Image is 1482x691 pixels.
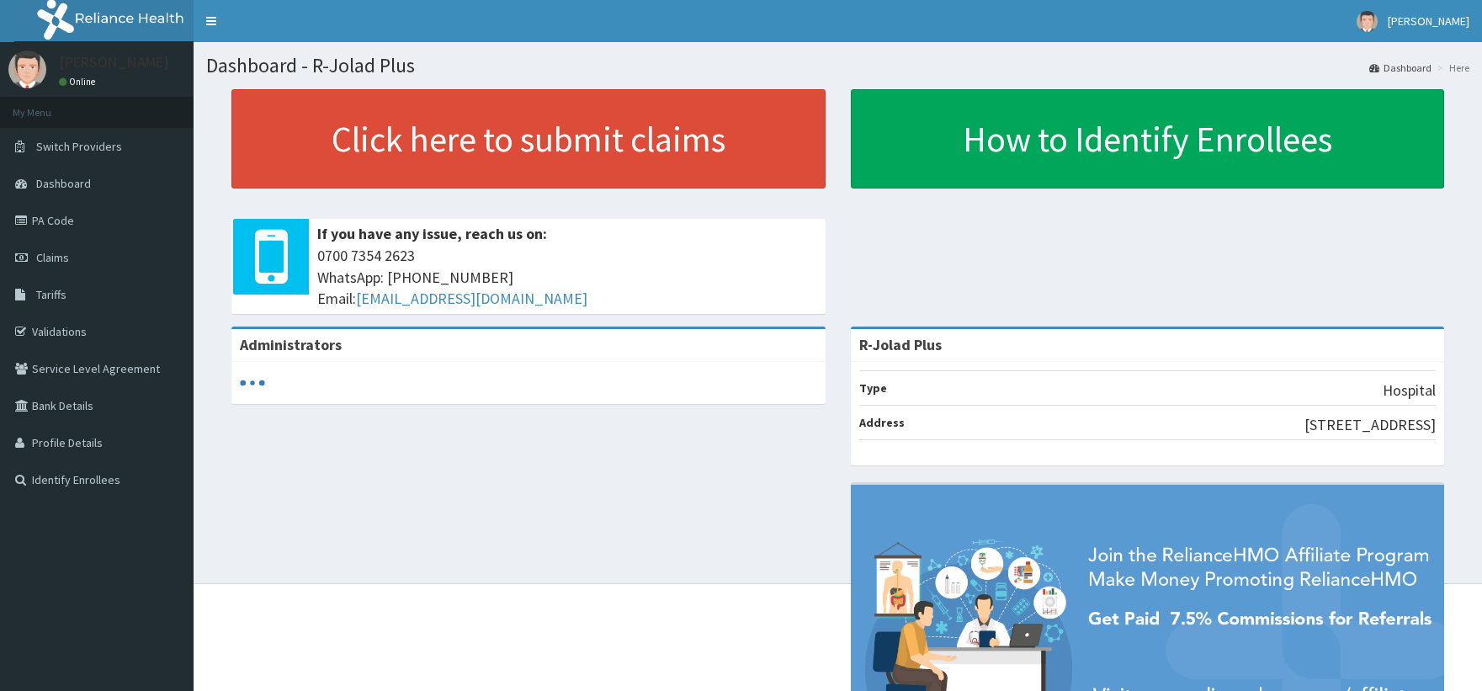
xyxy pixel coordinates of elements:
a: Online [59,76,99,88]
span: Dashboard [36,176,91,191]
b: Administrators [240,335,342,354]
p: [PERSON_NAME] [59,55,169,70]
span: 0700 7354 2623 WhatsApp: [PHONE_NUMBER] Email: [317,245,817,310]
li: Here [1433,61,1469,75]
b: Type [859,380,887,396]
b: Address [859,415,905,430]
span: Switch Providers [36,139,122,154]
svg: audio-loading [240,370,265,396]
h1: Dashboard - R-Jolad Plus [206,55,1469,77]
strong: R-Jolad Plus [859,335,942,354]
p: [STREET_ADDRESS] [1304,414,1436,436]
p: Hospital [1383,380,1436,401]
img: User Image [1357,11,1378,32]
b: If you have any issue, reach us on: [317,224,547,243]
a: Dashboard [1369,61,1432,75]
span: Claims [36,250,69,265]
span: [PERSON_NAME] [1388,13,1469,29]
img: User Image [8,50,46,88]
a: How to Identify Enrollees [851,89,1445,189]
a: Click here to submit claims [231,89,826,189]
a: [EMAIL_ADDRESS][DOMAIN_NAME] [356,289,587,308]
span: Tariffs [36,287,66,302]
